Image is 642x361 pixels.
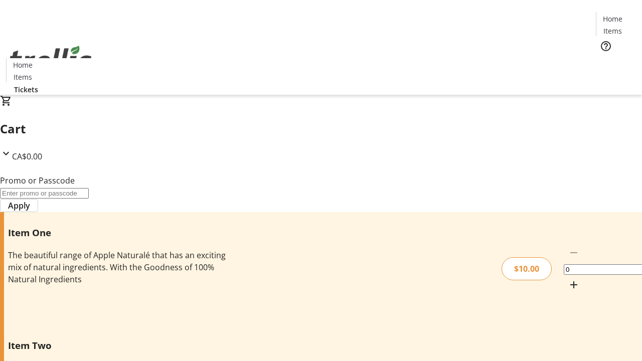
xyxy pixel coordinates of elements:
[7,60,39,70] a: Home
[596,36,616,56] button: Help
[13,60,33,70] span: Home
[603,14,622,24] span: Home
[8,226,227,240] h3: Item One
[8,249,227,285] div: The beautiful range of Apple Naturalé that has an exciting mix of natural ingredients. With the G...
[8,200,30,212] span: Apply
[502,257,552,280] div: $10.00
[6,35,95,85] img: Orient E2E Organization dJUYfn6gM1's Logo
[7,72,39,82] a: Items
[6,84,46,95] a: Tickets
[8,338,227,352] h3: Item Two
[564,275,584,295] button: Increment by one
[596,14,628,24] a: Home
[604,58,628,69] span: Tickets
[596,58,636,69] a: Tickets
[603,26,622,36] span: Items
[14,72,32,82] span: Items
[596,26,628,36] a: Items
[14,84,38,95] span: Tickets
[12,151,42,162] span: CA$0.00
